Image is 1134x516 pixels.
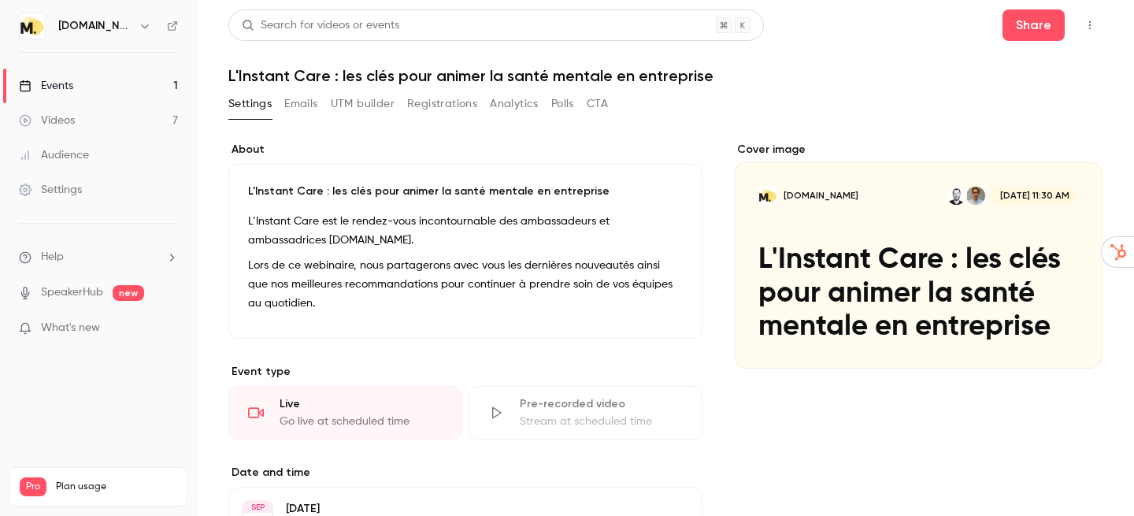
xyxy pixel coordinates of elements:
[243,502,272,513] div: SEP
[734,142,1102,158] label: Cover image
[19,78,73,94] div: Events
[41,284,103,301] a: SpeakerHub
[19,147,89,163] div: Audience
[734,142,1102,369] section: Cover image
[228,465,702,481] label: Date and time
[331,91,395,117] button: UTM builder
[248,212,683,250] p: L’Instant Care est le rendez-vous incontournable des ambassadeurs et ambassadrices [DOMAIN_NAME].
[20,13,45,39] img: moka.care
[20,477,46,496] span: Pro
[520,414,683,429] div: Stream at scheduled time
[520,396,683,412] div: Pre-recorded video
[242,17,399,34] div: Search for videos or events
[41,249,64,265] span: Help
[228,66,1102,85] h1: L'Instant Care : les clés pour animer la santé mentale en entreprise
[228,91,272,117] button: Settings
[58,18,132,34] h6: [DOMAIN_NAME]
[113,285,144,301] span: new
[551,91,574,117] button: Polls
[248,256,683,313] p: Lors de ce webinaire, nous partagerons avec vous les dernières nouveautés ainsi que nos meilleure...
[469,386,702,440] div: Pre-recorded videoStream at scheduled time
[248,184,683,199] p: L'Instant Care : les clés pour animer la santé mentale en entreprise
[228,142,702,158] label: About
[159,321,178,336] iframe: Noticeable Trigger
[280,396,443,412] div: Live
[56,481,177,493] span: Plan usage
[19,249,178,265] li: help-dropdown-opener
[19,113,75,128] div: Videos
[228,386,462,440] div: LiveGo live at scheduled time
[1002,9,1065,41] button: Share
[19,182,82,198] div: Settings
[284,91,317,117] button: Emails
[41,320,100,336] span: What's new
[490,91,539,117] button: Analytics
[228,364,702,380] p: Event type
[587,91,608,117] button: CTA
[280,414,443,429] div: Go live at scheduled time
[407,91,477,117] button: Registrations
